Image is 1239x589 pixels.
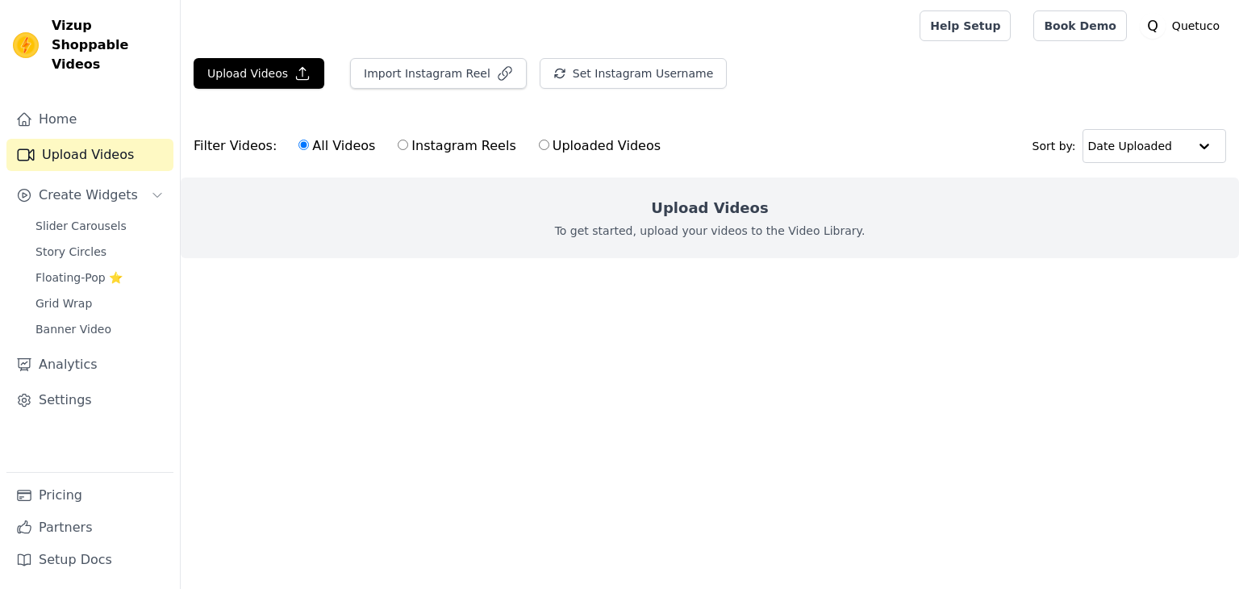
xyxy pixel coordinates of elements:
[26,318,173,340] a: Banner Video
[651,197,768,219] h2: Upload Videos
[26,240,173,263] a: Story Circles
[6,479,173,512] a: Pricing
[298,140,309,150] input: All Videos
[1033,10,1126,41] a: Book Demo
[6,139,173,171] a: Upload Videos
[35,244,106,260] span: Story Circles
[26,215,173,237] a: Slider Carousels
[194,58,324,89] button: Upload Videos
[1147,18,1158,34] text: Q
[194,127,670,165] div: Filter Videos:
[540,58,727,89] button: Set Instagram Username
[397,136,516,157] label: Instagram Reels
[39,186,138,205] span: Create Widgets
[350,58,527,89] button: Import Instagram Reel
[26,292,173,315] a: Grid Wrap
[1032,129,1227,163] div: Sort by:
[6,384,173,416] a: Settings
[6,349,173,381] a: Analytics
[298,136,376,157] label: All Videos
[35,218,127,234] span: Slider Carousels
[1140,11,1226,40] button: Q Quetuco
[398,140,408,150] input: Instagram Reels
[6,544,173,576] a: Setup Docs
[538,136,661,157] label: Uploaded Videos
[13,32,39,58] img: Vizup
[6,179,173,211] button: Create Widgets
[1166,11,1226,40] p: Quetuco
[35,295,92,311] span: Grid Wrap
[920,10,1011,41] a: Help Setup
[539,140,549,150] input: Uploaded Videos
[35,269,123,286] span: Floating-Pop ⭐
[555,223,866,239] p: To get started, upload your videos to the Video Library.
[6,103,173,136] a: Home
[52,16,167,74] span: Vizup Shoppable Videos
[26,266,173,289] a: Floating-Pop ⭐
[6,512,173,544] a: Partners
[35,321,111,337] span: Banner Video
